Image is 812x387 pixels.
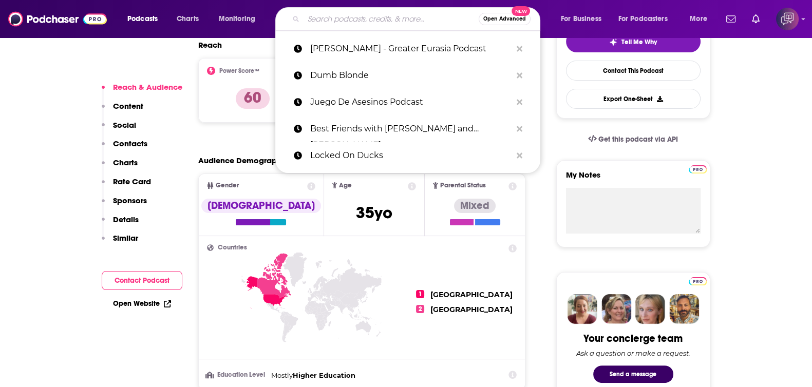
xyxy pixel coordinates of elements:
[416,290,424,298] span: 1
[177,12,199,26] span: Charts
[218,244,247,251] span: Countries
[198,156,292,165] h2: Audience Demographics
[566,31,701,52] button: tell me why sparkleTell Me Why
[219,67,259,74] h2: Power Score™
[236,88,270,109] p: 60
[310,89,512,115] p: Juego De Asesinos Podcast
[580,127,687,152] a: Get this podcast via API
[722,10,740,28] a: Show notifications dropdown
[113,233,138,243] p: Similar
[609,38,617,46] img: tell me why sparkle
[339,182,352,189] span: Age
[120,11,171,27] button: open menu
[113,120,136,130] p: Social
[776,8,799,30] span: Logged in as corioliscompany
[275,62,540,89] a: Dumb Blonde
[113,158,138,167] p: Charts
[212,11,269,27] button: open menu
[170,11,205,27] a: Charts
[612,11,683,27] button: open menu
[669,294,699,324] img: Jon Profile
[430,305,513,314] span: [GEOGRAPHIC_DATA]
[102,120,136,139] button: Social
[310,142,512,169] p: Locked On Ducks
[219,12,255,26] span: Monitoring
[598,135,678,144] span: Get this podcast via API
[561,12,601,26] span: For Business
[483,16,526,22] span: Open Advanced
[102,233,138,252] button: Similar
[512,6,530,16] span: New
[776,8,799,30] img: User Profile
[583,332,683,345] div: Your concierge team
[8,9,107,29] img: Podchaser - Follow, Share and Rate Podcasts
[310,62,512,89] p: Dumb Blonde
[310,35,512,62] p: Glenn Diesen - Greater Eurasia Podcast
[102,196,147,215] button: Sponsors
[201,199,321,213] div: [DEMOGRAPHIC_DATA]
[430,290,513,299] span: [GEOGRAPHIC_DATA]
[113,101,143,111] p: Content
[113,196,147,205] p: Sponsors
[127,12,158,26] span: Podcasts
[275,35,540,62] a: [PERSON_NAME] - Greater Eurasia Podcast
[102,101,143,120] button: Content
[102,158,138,177] button: Charts
[275,89,540,115] a: Juego De Asesinos Podcast
[454,199,496,213] div: Mixed
[479,13,531,25] button: Open AdvancedNew
[113,139,147,148] p: Contacts
[566,61,701,81] a: Contact This Podcast
[554,11,614,27] button: open menu
[416,305,424,313] span: 2
[601,294,631,324] img: Barbara Profile
[776,8,799,30] button: Show profile menu
[102,82,182,101] button: Reach & Audience
[576,349,690,357] div: Ask a question or make a request.
[207,372,267,378] h3: Education Level
[102,177,151,196] button: Rate Card
[568,294,597,324] img: Sydney Profile
[198,40,222,50] h2: Reach
[304,11,479,27] input: Search podcasts, credits, & more...
[356,203,392,223] span: 35 yo
[566,89,701,109] button: Export One-Sheet
[285,7,550,31] div: Search podcasts, credits, & more...
[271,371,293,379] span: Mostly
[635,294,665,324] img: Jules Profile
[440,182,486,189] span: Parental Status
[102,215,139,234] button: Details
[621,38,657,46] span: Tell Me Why
[748,10,764,28] a: Show notifications dropdown
[566,170,701,188] label: My Notes
[113,177,151,186] p: Rate Card
[102,139,147,158] button: Contacts
[690,12,707,26] span: More
[689,164,707,173] a: Pro website
[113,82,182,92] p: Reach & Audience
[293,371,355,379] span: Higher Education
[689,165,707,173] img: Podchaser Pro
[275,115,540,142] a: Best Friends with [PERSON_NAME] and [PERSON_NAME]
[275,142,540,169] a: Locked On Ducks
[102,271,182,290] button: Contact Podcast
[310,115,512,142] p: Best Friends with Nicole Byer and Sasheer Zamata
[113,299,171,308] a: Open Website
[113,215,139,224] p: Details
[618,12,668,26] span: For Podcasters
[593,365,673,383] button: Send a message
[689,277,707,285] img: Podchaser Pro
[683,11,720,27] button: open menu
[216,182,239,189] span: Gender
[689,276,707,285] a: Pro website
